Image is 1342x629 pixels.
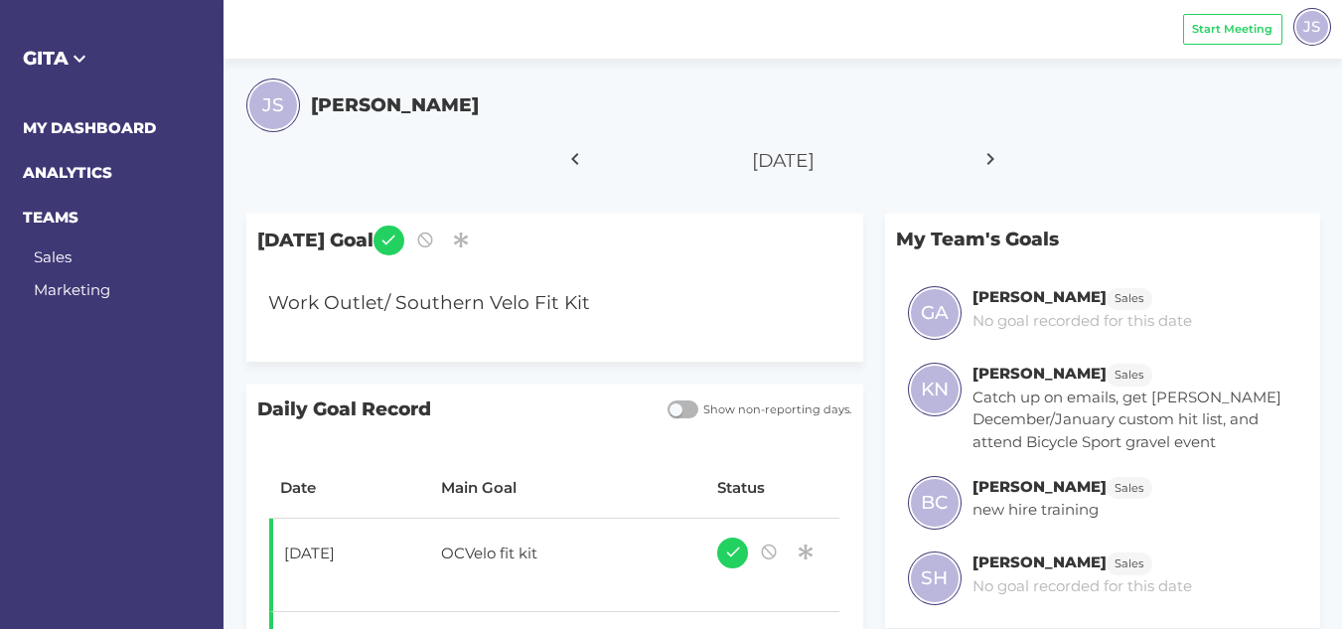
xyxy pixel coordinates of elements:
[921,299,949,327] span: GA
[23,45,202,73] h5: GITA
[921,489,948,517] span: BC
[885,214,1319,264] p: My Team's Goals
[972,477,1107,496] h6: [PERSON_NAME]
[269,519,430,612] td: [DATE]
[972,364,1107,383] h6: [PERSON_NAME]
[257,278,803,329] div: Work Outlet/ Southern Velo Fit Kit
[1115,555,1143,572] span: Sales
[23,163,112,182] a: ANALYTICS
[246,385,657,435] span: Daily Goal Record
[1183,14,1282,45] button: Start Meeting
[972,310,1192,333] p: No goal recorded for this date
[23,207,202,230] h6: TEAMS
[34,280,110,299] a: Marketing
[972,387,1297,454] p: Catch up on emails, get [PERSON_NAME] December/January custom hit list, and attend Bicycle Sport ...
[698,401,852,418] span: Show non-reporting days.
[972,499,1152,522] p: new hire training
[972,575,1192,598] p: No goal recorded for this date
[1107,477,1152,496] a: Sales
[752,149,815,172] span: [DATE]
[1303,15,1320,38] span: JS
[1107,287,1152,306] a: Sales
[430,532,683,581] div: OCVelo fit kit
[1107,364,1152,383] a: Sales
[972,552,1107,571] h6: [PERSON_NAME]
[1115,290,1143,307] span: Sales
[972,287,1107,306] h6: [PERSON_NAME]
[280,477,419,500] div: Date
[262,91,284,119] span: JS
[1192,21,1272,38] span: Start Meeting
[921,376,949,403] span: KN
[1293,8,1331,46] div: JS
[717,477,828,500] div: Status
[23,118,156,137] a: MY DASHBOARD
[34,247,72,266] a: Sales
[921,564,948,592] span: SH
[441,477,695,500] div: Main Goal
[311,91,479,119] h5: [PERSON_NAME]
[1115,367,1143,384] span: Sales
[1107,552,1152,571] a: Sales
[246,214,863,266] span: [DATE] Goal
[1115,480,1143,497] span: Sales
